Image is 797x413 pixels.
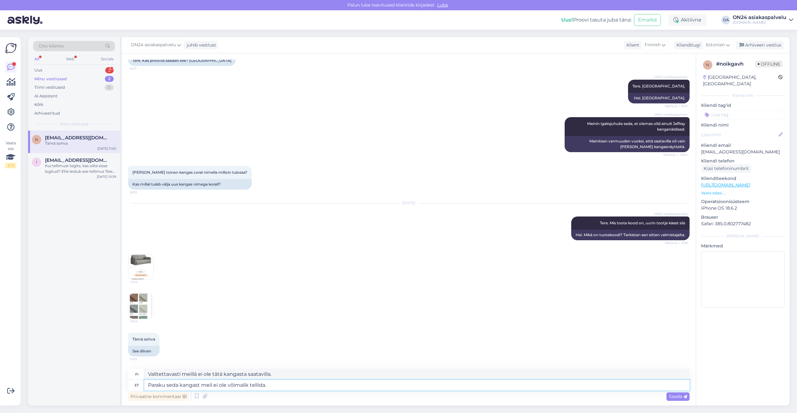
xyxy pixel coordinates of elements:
span: Nähtud ✓ 13:54 [663,152,688,157]
div: Uus [34,67,42,73]
div: Kas millal tuleb välja uus kangas nimega korall? [128,179,252,190]
div: Web [65,55,76,63]
div: See diivan [128,346,160,356]
div: Tiimi vestlused [34,84,65,91]
p: Kliendi telefon [701,158,785,164]
span: Nähtud ✓ 9:38 [664,241,688,245]
p: Kliendi nimi [701,122,785,128]
div: Proovi tasuta juba täna: [561,16,631,24]
input: Lisa tag [701,110,785,119]
img: Askly Logo [5,42,17,54]
div: # noikgavh [716,60,755,68]
span: Otsi kliente [39,43,64,49]
span: I [36,160,37,164]
span: Natalie.pinhasov81@gmail.com [45,135,110,141]
p: Operatsioonisüsteem [701,198,785,205]
div: Tere. Kas proovid saadeti eile? [GEOGRAPHIC_DATA] [128,55,236,66]
span: Nähtud ✓ 9:33 [664,104,688,108]
p: Vaata edasi ... [701,190,785,196]
div: [DATE] [128,200,690,206]
div: Socials [100,55,115,63]
span: Finnish [645,42,661,48]
div: Kui tellimust tegite, kas olite sisse logitud? Ehk leidub see tellimus Teie konto alt. [45,163,116,174]
a: [URL][DOMAIN_NAME] [701,182,750,188]
span: Tere. Mis toote kood on, uurin tootja käest siis [600,221,685,225]
div: Aktiivne [668,14,706,26]
div: Klient [624,42,639,48]
span: Tere. [GEOGRAPHIC_DATA]. [632,84,685,88]
b: Uus! [561,17,573,23]
div: OA [721,16,730,24]
div: Minu vestlused [34,76,67,82]
span: 11:04 [130,319,154,324]
span: Inka.hanninen@gmail.com [45,157,110,163]
p: Klienditeekond [701,175,785,182]
div: Kõik [34,102,43,108]
p: iPhone OS 18.6.2 [701,205,785,211]
div: 2 / 3 [5,163,16,168]
img: Attachment [128,254,153,279]
span: Estonian [706,42,725,48]
div: [DATE] 11:05 [97,146,116,151]
p: Kliendi tag'id [701,102,785,109]
span: ON24 asiakaspalvelu [654,75,688,79]
span: Offline [755,61,783,67]
textarea: Valitettavasti meillä ei ole tätä kangasta saatavilla. [144,369,690,380]
p: Kliendi email [701,142,785,149]
span: ON24 asiakaspalvelu [131,42,176,48]
p: Brauser [701,214,785,221]
div: juhib vestlust [184,42,216,48]
span: n [706,62,709,67]
span: Tämä sohva [132,337,155,341]
span: Luba [435,2,450,8]
button: Emailid [634,14,661,26]
span: 11:04 [130,280,154,284]
div: [GEOGRAPHIC_DATA], [GEOGRAPHIC_DATA] [703,74,778,87]
div: [DOMAIN_NAME] [733,20,786,25]
div: Arhiveeri vestlus [736,41,784,49]
div: AI Assistent [34,93,57,99]
div: Arhiveeritud [34,110,60,117]
div: Tämä sohva [45,141,116,146]
span: Minu vestlused [60,121,88,127]
div: 2 [105,76,114,82]
p: Märkmed [701,243,785,249]
div: Hei. [GEOGRAPHIC_DATA]. [628,93,690,103]
div: Klienditugi [674,42,700,48]
span: 11:05 [130,357,153,361]
img: Attachment [128,294,153,319]
p: [EMAIL_ADDRESS][DOMAIN_NAME] [701,149,785,155]
span: Saada [669,394,687,399]
div: Vaata siia [5,140,16,168]
p: Safari 385.0.802777482 [701,221,785,227]
div: Kliendi info [701,93,785,98]
span: ON24 asiakaspalvelu [654,211,688,216]
div: Mainitsen varmuuden vuoksi, että saatavilla oli vain [PERSON_NAME] kangasnäytteitä. [565,136,690,152]
span: N [35,137,38,142]
span: ON24 asiakaspalvelu [654,112,688,117]
span: 9:07 [130,66,153,71]
div: 0 [105,84,114,91]
div: [DATE] 10:39 [97,174,116,179]
span: Mainin igaksjuhuks seda, et olemas olid ainult Jaffray kanganäidised. [587,121,686,132]
span: 16:19 [130,190,153,195]
div: 2 [105,67,114,73]
div: Privaatne kommentaar [128,392,189,401]
div: [PERSON_NAME] [701,233,785,239]
div: fi [135,369,138,380]
a: ON24 asiakaspalvelu[DOMAIN_NAME] [733,15,793,25]
div: et [135,380,139,391]
div: ON24 asiakaspalvelu [733,15,786,20]
div: Küsi telefoninumbrit [701,164,751,173]
div: Hei. Mikä on tuotekoodi? Tarkistan sen sitten valmistajalta. [571,230,690,240]
textarea: Paraku seda kangast meil ei ole võimalik tellida. [144,380,690,391]
input: Lisa nimi [701,131,777,138]
span: [PERSON_NAME] toinen kangas coral nimella milloin tulossa? [132,170,247,175]
div: All [33,55,40,63]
